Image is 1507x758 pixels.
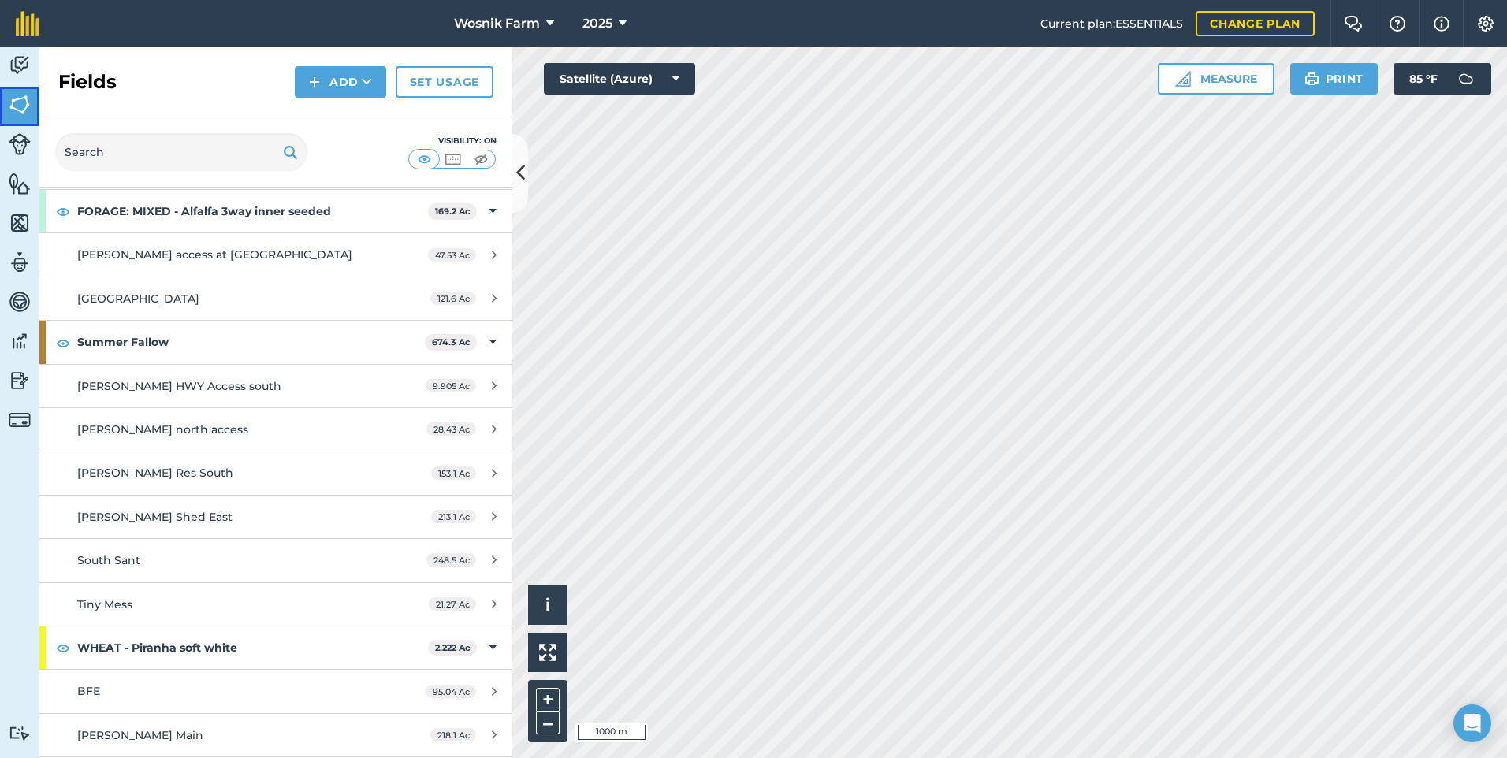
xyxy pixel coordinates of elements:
[1344,16,1363,32] img: Two speech bubbles overlapping with the left bubble in the forefront
[426,379,476,392] span: 9.905 Ac
[9,93,31,117] img: svg+xml;base64,PHN2ZyB4bWxucz0iaHR0cDovL3d3dy53My5vcmcvMjAwMC9zdmciIHdpZHRoPSI1NiIgaGVpZ2h0PSI2MC...
[39,321,512,363] div: Summer Fallow674.3 Ac
[1196,11,1315,36] a: Change plan
[77,510,233,524] span: [PERSON_NAME] Shed East
[536,688,560,712] button: +
[1394,63,1491,95] button: 85 °F
[77,379,281,393] span: [PERSON_NAME] HWY Access south
[9,133,31,155] img: svg+xml;base64,PD94bWwgdmVyc2lvbj0iMS4wIiBlbmNvZGluZz0idXRmLTgiPz4KPCEtLSBHZW5lcmF0b3I6IEFkb2JlIE...
[408,135,497,147] div: Visibility: On
[582,14,612,33] span: 2025
[544,63,695,95] button: Satellite (Azure)
[309,72,320,91] img: svg+xml;base64,PHN2ZyB4bWxucz0iaHR0cDovL3d3dy53My5vcmcvMjAwMC9zdmciIHdpZHRoPSIxNCIgaGVpZ2h0PSIyNC...
[39,539,512,582] a: South Sant248.5 Ac
[9,172,31,195] img: svg+xml;base64,PHN2ZyB4bWxucz0iaHR0cDovL3d3dy53My5vcmcvMjAwMC9zdmciIHdpZHRoPSI1NiIgaGVpZ2h0PSI2MC...
[39,626,512,669] div: WHEAT - Piranha soft white2,222 Ac
[56,638,70,657] img: svg+xml;base64,PHN2ZyB4bWxucz0iaHR0cDovL3d3dy53My5vcmcvMjAwMC9zdmciIHdpZHRoPSIxOCIgaGVpZ2h0PSIyNC...
[77,684,100,698] span: BFE
[56,202,70,221] img: svg+xml;base64,PHN2ZyB4bWxucz0iaHR0cDovL3d3dy53My5vcmcvMjAwMC9zdmciIHdpZHRoPSIxOCIgaGVpZ2h0PSIyNC...
[77,626,428,669] strong: WHEAT - Piranha soft white
[415,151,434,167] img: svg+xml;base64,PHN2ZyB4bWxucz0iaHR0cDovL3d3dy53My5vcmcvMjAwMC9zdmciIHdpZHRoPSI1MCIgaGVpZ2h0PSI0MC...
[9,290,31,314] img: svg+xml;base64,PD94bWwgdmVyc2lvbj0iMS4wIiBlbmNvZGluZz0idXRmLTgiPz4KPCEtLSBHZW5lcmF0b3I6IEFkb2JlIE...
[9,409,31,431] img: svg+xml;base64,PD94bWwgdmVyc2lvbj0iMS4wIiBlbmNvZGluZz0idXRmLTgiPz4KPCEtLSBHZW5lcmF0b3I6IEFkb2JlIE...
[443,151,463,167] img: svg+xml;base64,PHN2ZyB4bWxucz0iaHR0cDovL3d3dy53My5vcmcvMjAwMC9zdmciIHdpZHRoPSI1MCIgaGVpZ2h0PSI0MC...
[39,277,512,320] a: [GEOGRAPHIC_DATA]121.6 Ac
[39,496,512,538] a: [PERSON_NAME] Shed East213.1 Ac
[426,685,476,698] span: 95.04 Ac
[77,247,352,262] span: [PERSON_NAME] access at [GEOGRAPHIC_DATA]
[295,66,386,98] button: Add
[545,595,550,615] span: i
[396,66,493,98] a: Set usage
[39,233,512,276] a: [PERSON_NAME] access at [GEOGRAPHIC_DATA]47.53 Ac
[1388,16,1407,32] img: A question mark icon
[9,54,31,77] img: svg+xml;base64,PD94bWwgdmVyc2lvbj0iMS4wIiBlbmNvZGluZz0idXRmLTgiPz4KPCEtLSBHZW5lcmF0b3I6IEFkb2JlIE...
[77,321,425,363] strong: Summer Fallow
[55,133,307,171] input: Search
[1158,63,1274,95] button: Measure
[39,670,512,712] a: BFE95.04 Ac
[77,292,199,306] span: [GEOGRAPHIC_DATA]
[435,642,471,653] strong: 2,222 Ac
[426,553,476,567] span: 248.5 Ac
[536,712,560,734] button: –
[39,365,512,407] a: [PERSON_NAME] HWY Access south9.905 Ac
[77,190,428,232] strong: FORAGE: MIXED - Alfalfa 3way inner seeded
[16,11,39,36] img: fieldmargin Logo
[1290,63,1379,95] button: Print
[1476,16,1495,32] img: A cog icon
[77,728,203,742] span: [PERSON_NAME] Main
[77,553,140,567] span: South Sant
[39,451,512,494] a: [PERSON_NAME] Res South153.1 Ac
[9,211,31,235] img: svg+xml;base64,PHN2ZyB4bWxucz0iaHR0cDovL3d3dy53My5vcmcvMjAwMC9zdmciIHdpZHRoPSI1NiIgaGVpZ2h0PSI2MC...
[432,336,471,347] strong: 674.3 Ac
[471,151,491,167] img: svg+xml;base64,PHN2ZyB4bWxucz0iaHR0cDovL3d3dy53My5vcmcvMjAwMC9zdmciIHdpZHRoPSI1MCIgaGVpZ2h0PSI0MC...
[77,597,132,611] span: Tiny Mess
[58,69,117,95] h2: Fields
[431,466,476,480] span: 153.1 Ac
[39,714,512,756] a: [PERSON_NAME] Main218.1 Ac
[77,422,248,437] span: [PERSON_NAME] north access
[56,333,70,352] img: svg+xml;base64,PHN2ZyB4bWxucz0iaHR0cDovL3d3dy53My5vcmcvMjAwMC9zdmciIHdpZHRoPSIxOCIgaGVpZ2h0PSIyNC...
[77,466,233,480] span: [PERSON_NAME] Res South
[39,583,512,626] a: Tiny Mess21.27 Ac
[283,143,298,162] img: svg+xml;base64,PHN2ZyB4bWxucz0iaHR0cDovL3d3dy53My5vcmcvMjAwMC9zdmciIHdpZHRoPSIxOSIgaGVpZ2h0PSIyNC...
[1453,704,1491,742] div: Open Intercom Messenger
[39,190,512,232] div: FORAGE: MIXED - Alfalfa 3way inner seeded169.2 Ac
[1434,14,1449,33] img: svg+xml;base64,PHN2ZyB4bWxucz0iaHR0cDovL3d3dy53My5vcmcvMjAwMC9zdmciIHdpZHRoPSIxNyIgaGVpZ2h0PSIxNy...
[528,585,567,625] button: i
[426,422,476,436] span: 28.43 Ac
[9,726,31,741] img: svg+xml;base64,PD94bWwgdmVyc2lvbj0iMS4wIiBlbmNvZGluZz0idXRmLTgiPz4KPCEtLSBHZW5lcmF0b3I6IEFkb2JlIE...
[1304,69,1319,88] img: svg+xml;base64,PHN2ZyB4bWxucz0iaHR0cDovL3d3dy53My5vcmcvMjAwMC9zdmciIHdpZHRoPSIxOSIgaGVpZ2h0PSIyNC...
[435,206,471,217] strong: 169.2 Ac
[1040,15,1183,32] span: Current plan : ESSENTIALS
[431,510,476,523] span: 213.1 Ac
[1409,63,1438,95] span: 85 ° F
[9,329,31,353] img: svg+xml;base64,PD94bWwgdmVyc2lvbj0iMS4wIiBlbmNvZGluZz0idXRmLTgiPz4KPCEtLSBHZW5lcmF0b3I6IEFkb2JlIE...
[430,728,476,741] span: 218.1 Ac
[9,369,31,392] img: svg+xml;base64,PD94bWwgdmVyc2lvbj0iMS4wIiBlbmNvZGluZz0idXRmLTgiPz4KPCEtLSBHZW5lcmF0b3I6IEFkb2JlIE...
[454,14,540,33] span: Wosnik Farm
[9,251,31,274] img: svg+xml;base64,PD94bWwgdmVyc2lvbj0iMS4wIiBlbmNvZGluZz0idXRmLTgiPz4KPCEtLSBHZW5lcmF0b3I6IEFkb2JlIE...
[1450,63,1482,95] img: svg+xml;base64,PD94bWwgdmVyc2lvbj0iMS4wIiBlbmNvZGluZz0idXRmLTgiPz4KPCEtLSBHZW5lcmF0b3I6IEFkb2JlIE...
[429,597,476,611] span: 21.27 Ac
[39,408,512,451] a: [PERSON_NAME] north access28.43 Ac
[1175,71,1191,87] img: Ruler icon
[428,248,476,262] span: 47.53 Ac
[539,644,556,661] img: Four arrows, one pointing top left, one top right, one bottom right and the last bottom left
[430,292,476,305] span: 121.6 Ac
